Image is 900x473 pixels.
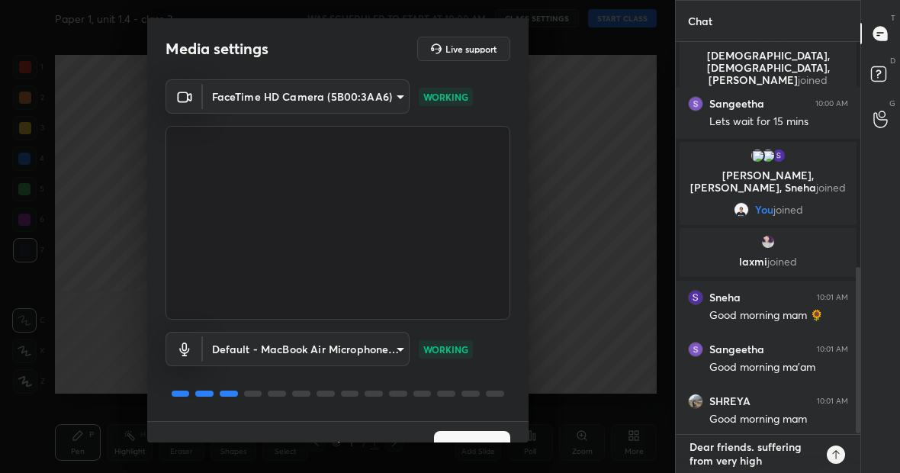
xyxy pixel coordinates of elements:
[688,394,703,409] img: cbf595a9209e4e06a80e04c2407181b0.jpg
[709,343,764,356] h6: Sangeetha
[445,44,497,53] h5: Live support
[689,50,847,86] p: [DEMOGRAPHIC_DATA], [DEMOGRAPHIC_DATA], [PERSON_NAME]
[203,332,410,366] div: FaceTime HD Camera (5B00:3AA6)
[889,98,895,109] p: G
[434,431,510,462] button: Next
[676,1,725,41] p: Chat
[329,438,333,454] h4: 1
[166,39,268,59] h2: Media settings
[676,42,860,434] div: grid
[734,202,749,217] img: c8700997fef849a79414b35ed3cf7695.jpg
[341,438,347,454] h4: 4
[709,360,848,375] div: Good morning ma'am
[817,293,848,302] div: 10:01 AM
[335,438,339,454] h4: /
[709,97,764,111] h6: Sangeetha
[423,90,468,104] p: WORKING
[760,148,776,163] img: 3
[709,412,848,427] div: Good morning mam
[709,394,751,408] h6: SHREYA
[815,99,848,108] div: 10:00 AM
[423,343,468,356] p: WORKING
[709,114,848,130] div: Lets wait for 15 mins
[816,180,846,195] span: joined
[773,204,803,216] span: joined
[798,72,828,87] span: joined
[767,254,797,269] span: joined
[688,342,703,357] img: 3
[817,345,848,354] div: 10:01 AM
[688,96,703,111] img: 3
[689,169,847,194] p: [PERSON_NAME], [PERSON_NAME], Sneha
[817,397,848,406] div: 10:01 AM
[771,148,786,163] img: 0ab70f2c481a4c3ab971f278cca30fbb.jpg
[891,12,895,24] p: T
[688,435,818,473] textarea: Dear friends. suffering from very high
[750,148,765,163] img: 3
[760,234,776,249] img: cf1c4e43ee364c07baf5734a485fef0b.jpg
[755,204,773,216] span: You
[709,291,741,304] h6: Sneha
[890,55,895,66] p: D
[689,256,847,268] p: laxmi
[688,290,703,305] img: 0ab70f2c481a4c3ab971f278cca30fbb.jpg
[709,308,848,323] div: Good morning mam 🌻
[203,79,410,114] div: FaceTime HD Camera (5B00:3AA6)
